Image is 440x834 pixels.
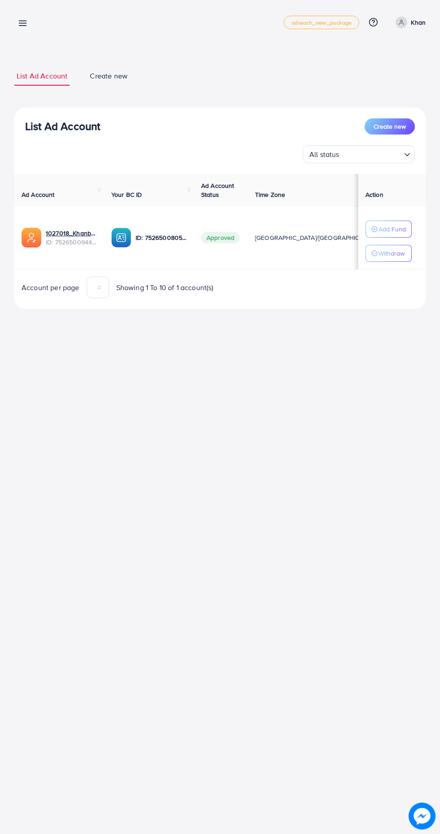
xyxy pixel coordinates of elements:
img: ic-ads-acc.e4c84228.svg [22,228,41,248]
button: Add Fund [365,221,412,238]
span: All status [308,148,341,161]
a: Khan [392,17,426,28]
img: ic-ba-acc.ded83a64.svg [111,228,131,248]
h3: List Ad Account [25,120,100,133]
button: Create new [365,118,415,135]
p: Add Fund [378,224,406,235]
span: Ad Account Status [201,181,234,199]
span: Your BC ID [111,190,142,199]
span: Approved [201,232,240,243]
p: ID: 7526500805902909457 [136,232,187,243]
span: Account per page [22,282,79,293]
button: Withdraw [365,245,412,262]
div: Search for option [303,145,415,163]
span: Time Zone [255,190,285,199]
span: Action [365,190,383,199]
input: Search for option [342,146,400,161]
span: Create new [90,71,128,81]
div: <span class='underline'>1027018_Khanbhia_1752400071646</span></br>7526500944935256080 [46,229,97,247]
span: Ad Account [22,190,55,199]
a: 1027018_Khanbhia_1752400071646 [46,229,97,238]
span: ID: 7526500944935256080 [46,238,97,247]
p: Khan [411,17,426,28]
span: List Ad Account [17,71,67,81]
span: Showing 1 To 10 of 1 account(s) [116,282,214,293]
a: adreach_new_package [284,16,359,29]
img: image [409,803,436,830]
span: Create new [374,122,406,131]
span: [GEOGRAPHIC_DATA]/[GEOGRAPHIC_DATA] [255,233,380,242]
p: Withdraw [378,248,405,259]
span: adreach_new_package [291,20,352,26]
